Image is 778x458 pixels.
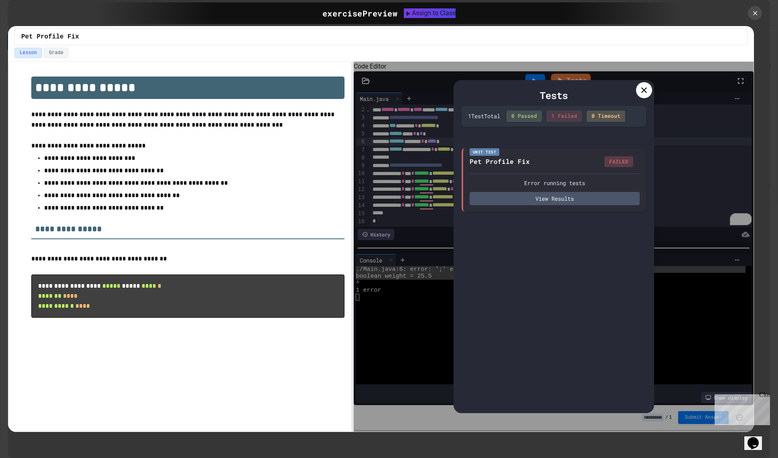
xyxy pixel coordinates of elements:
[744,426,770,450] iframe: chat widget
[604,156,633,167] div: FAILED
[322,7,398,19] div: exercise Preview
[44,48,69,58] button: Grade
[404,8,456,18] button: Assign to Class
[470,192,640,205] button: View Results
[711,391,770,425] iframe: chat widget
[14,48,42,58] button: Lesson
[470,179,640,187] div: Error running tests
[547,111,582,122] div: 1 Failed
[470,148,500,156] div: Unit Test
[462,88,646,103] div: Tests
[470,157,530,166] div: Pet Profile Fix
[21,32,79,42] span: Pet Profile Fix
[468,112,500,120] div: 1 Test Total
[587,111,625,122] div: 0 Timeout
[507,111,542,122] div: 0 Passed
[3,3,55,51] div: Chat with us now!Close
